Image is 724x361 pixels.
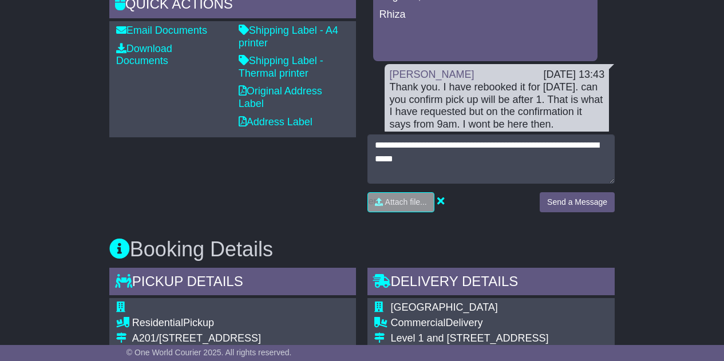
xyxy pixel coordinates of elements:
[116,25,207,36] a: Email Documents
[132,317,350,330] div: Pickup
[126,348,292,357] span: © One World Courier 2025. All rights reserved.
[109,268,357,299] div: Pickup Details
[390,332,608,345] div: Level 1 and [STREET_ADDRESS]
[379,9,592,21] p: Rhiza
[239,85,322,109] a: Original Address Label
[390,317,445,328] span: Commercial
[239,55,323,79] a: Shipping Label - Thermal printer
[390,317,608,330] div: Delivery
[540,192,615,212] button: Send a Message
[132,317,183,328] span: Residential
[109,238,615,261] h3: Booking Details
[389,81,604,130] div: Thank you. I have rebooked it for [DATE]. can you confirm pick up will be after 1. That is what I...
[239,25,338,49] a: Shipping Label - A4 printer
[132,332,350,345] div: A201/[STREET_ADDRESS]
[367,268,615,299] div: Delivery Details
[543,69,604,81] div: [DATE] 13:43
[389,69,474,80] a: [PERSON_NAME]
[116,43,172,67] a: Download Documents
[239,116,312,128] a: Address Label
[390,302,497,313] span: [GEOGRAPHIC_DATA]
